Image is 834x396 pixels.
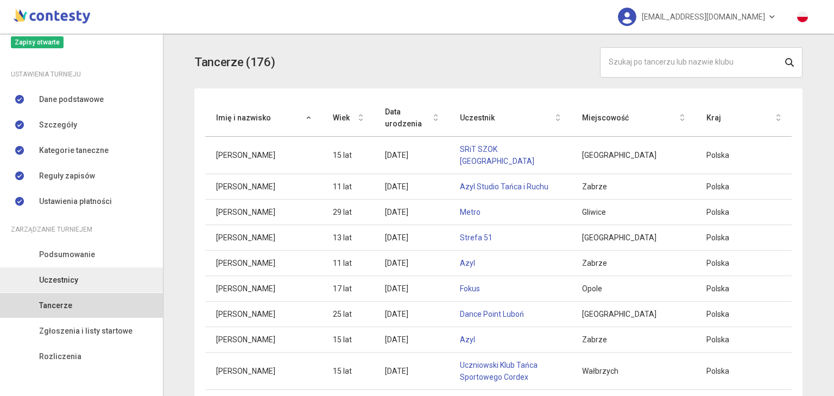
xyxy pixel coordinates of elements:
[571,137,696,174] td: [GEOGRAPHIC_DATA]
[696,225,792,251] td: Polska
[322,174,374,200] td: 11 lat
[11,36,64,48] span: Zapisy otwarte
[696,327,792,353] td: Polska
[39,248,95,260] span: Podsumowanie
[460,145,534,165] a: SRiT SZOK [GEOGRAPHIC_DATA]
[322,276,374,302] td: 17 lat
[460,310,524,318] a: Dance Point Luboń
[449,99,571,137] th: Uczestnik
[460,284,480,293] a: Fokus
[696,99,792,137] th: Kraj
[39,299,72,311] span: Tancerze
[374,137,448,174] td: [DATE]
[39,93,104,105] span: Dane podstawowe
[460,335,475,344] a: Azyl
[374,327,448,353] td: [DATE]
[333,113,350,122] span: Wiek
[322,353,374,390] td: 15 lat
[696,251,792,276] td: Polska
[571,353,696,390] td: Wałbrzych
[205,302,322,327] td: [PERSON_NAME]
[571,302,696,327] td: [GEOGRAPHIC_DATA]
[11,223,92,235] span: Zarządzanie turniejem
[696,353,792,390] td: Polska
[205,174,322,200] td: [PERSON_NAME]
[374,276,448,302] td: [DATE]
[374,302,448,327] td: [DATE]
[205,251,322,276] td: [PERSON_NAME]
[460,182,548,191] a: Azyl Studio Tańca i Ruchu
[571,99,696,137] th: Miejscowość
[39,195,112,207] span: Ustawienia płatności
[571,276,696,302] td: Opole
[322,200,374,225] td: 29 lat
[374,225,448,251] td: [DATE]
[205,225,322,251] td: [PERSON_NAME]
[696,302,792,327] td: Polska
[696,276,792,302] td: Polska
[205,200,322,225] td: [PERSON_NAME]
[374,200,448,225] td: [DATE]
[460,233,492,242] a: Strefa 51
[696,174,792,200] td: Polska
[39,325,132,337] span: Zgłoszenia i listy startowe
[322,225,374,251] td: 13 lat
[460,208,481,216] a: Metro
[39,119,77,131] span: Szczegóły
[194,53,275,72] h3: Tancerze (176)
[205,276,322,302] td: [PERSON_NAME]
[460,259,475,267] a: Azyl
[571,200,696,225] td: Gliwice
[571,327,696,353] td: Zabrze
[571,251,696,276] td: Zabrze
[571,174,696,200] td: Zabrze
[460,361,538,381] a: Uczniowski Klub Tańca Sportowego Cordex
[322,327,374,353] td: 15 lat
[322,302,374,327] td: 25 lat
[696,137,792,174] td: Polska
[322,137,374,174] td: 15 lat
[696,200,792,225] td: Polska
[205,137,322,174] td: [PERSON_NAME]
[642,5,765,28] span: [EMAIL_ADDRESS][DOMAIN_NAME]
[39,170,95,182] span: Reguły zapisów
[39,350,81,362] span: Rozliczenia
[571,225,696,251] td: [GEOGRAPHIC_DATA]
[374,251,448,276] td: [DATE]
[205,327,322,353] td: [PERSON_NAME]
[11,68,152,80] div: Ustawienia turnieju
[39,144,109,156] span: Kategorie taneczne
[322,251,374,276] td: 11 lat
[374,99,448,137] th: Data urodzenia
[39,274,78,286] span: Uczestnicy
[205,99,322,137] th: Imię i nazwisko
[374,174,448,200] td: [DATE]
[374,353,448,390] td: [DATE]
[205,353,322,390] td: [PERSON_NAME]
